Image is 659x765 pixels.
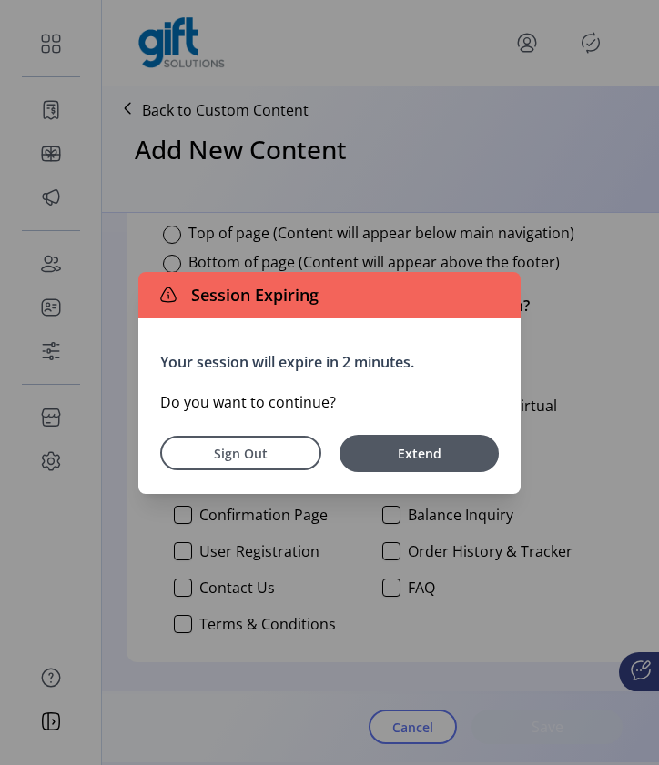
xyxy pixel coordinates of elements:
[160,391,499,413] p: Do you want to continue?
[184,444,298,463] span: Sign Out
[160,436,321,470] button: Sign Out
[340,435,499,472] button: Extend
[160,351,499,373] p: Your session will expire in 2 minutes.
[184,283,319,307] span: Session Expiring
[349,444,490,463] span: Extend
